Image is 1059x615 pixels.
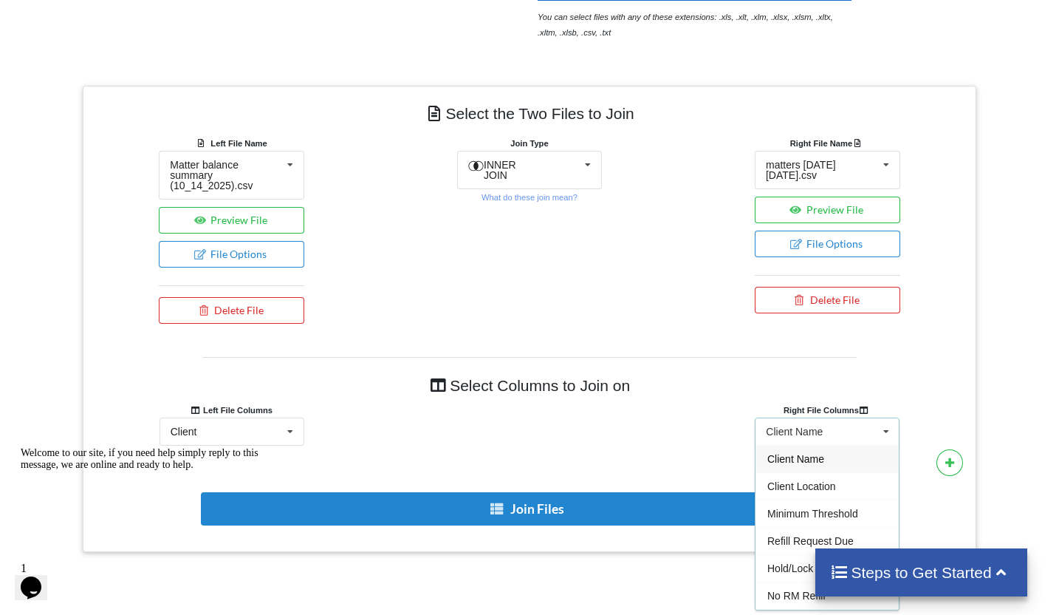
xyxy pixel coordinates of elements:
button: Delete File [159,297,304,324]
div: Client [171,427,197,437]
div: Client Name [766,427,823,437]
span: Refill Request Due [767,535,854,547]
button: File Options [159,241,304,268]
button: Join Files [201,492,854,526]
b: Left File Columns [191,406,273,415]
b: Right File Columns [784,406,871,415]
div: matters [DATE] [DATE].csv [766,160,877,180]
span: No RM Refill [767,590,826,602]
i: You can select files with any of these extensions: .xls, .xlt, .xlm, .xlsx, .xlsm, .xltx, .xltm, ... [538,13,833,37]
button: File Options [755,231,900,257]
b: Join Type [510,139,548,148]
iframe: chat widget [15,441,281,548]
span: Minimum Threshold [767,508,858,520]
button: Preview File [755,197,900,223]
b: Left File Name [210,139,267,148]
h4: Select Columns to Join on [203,369,857,402]
button: Preview File [159,207,304,234]
span: Client Name [767,453,824,465]
span: Welcome to our site, if you need help simply reply to this message, we are online and ready to help. [6,6,244,29]
small: What do these join mean? [481,193,578,202]
iframe: chat widget [15,556,62,600]
h4: Steps to Get Started [830,563,1012,582]
span: Hold/Lock [767,563,813,574]
div: Welcome to our site, if you need help simply reply to this message, we are online and ready to help. [6,6,272,30]
div: Matter balance summary (10_14_2025).csv [170,160,281,191]
h4: Select the Two Files to Join [94,97,965,130]
button: Delete File [755,287,900,313]
b: Right File Name [790,139,865,148]
span: INNER JOIN [484,159,516,181]
span: Client Location [767,480,836,492]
